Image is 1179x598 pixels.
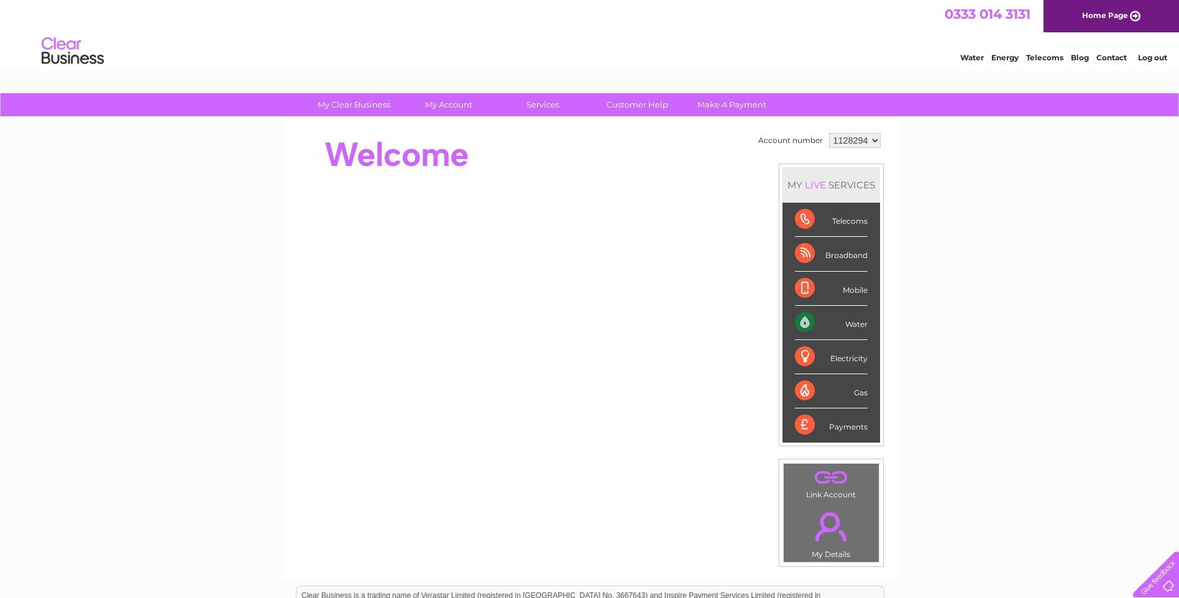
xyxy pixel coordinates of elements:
[795,203,868,237] div: Telecoms
[945,6,1030,22] a: 0333 014 3131
[1096,53,1127,62] a: Contact
[492,93,594,116] a: Services
[787,467,876,489] a: .
[41,32,104,70] img: logo.png
[397,93,500,116] a: My Account
[783,463,879,502] td: Link Account
[787,505,876,548] a: .
[1138,53,1167,62] a: Log out
[795,306,868,340] div: Water
[755,130,826,151] td: Account number
[681,93,783,116] a: Make A Payment
[802,179,828,191] div: LIVE
[960,53,984,62] a: Water
[795,340,868,374] div: Electricity
[782,167,880,203] div: MY SERVICES
[795,272,868,306] div: Mobile
[586,93,689,116] a: Customer Help
[783,502,879,563] td: My Details
[795,237,868,271] div: Broadband
[1026,53,1063,62] a: Telecoms
[795,374,868,408] div: Gas
[795,408,868,442] div: Payments
[296,7,884,60] div: Clear Business is a trading name of Verastar Limited (registered in [GEOGRAPHIC_DATA] No. 3667643...
[991,53,1019,62] a: Energy
[1071,53,1089,62] a: Blog
[303,93,405,116] a: My Clear Business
